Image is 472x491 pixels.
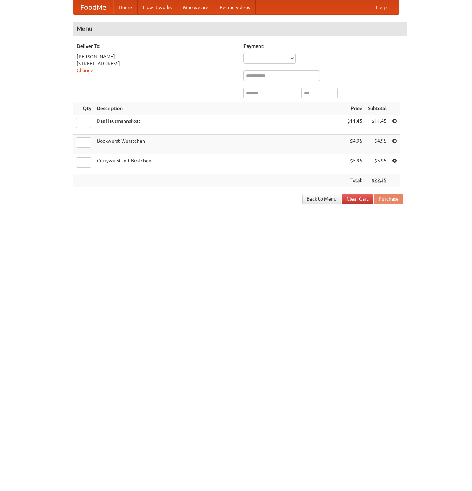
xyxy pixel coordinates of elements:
[365,154,389,174] td: $5.95
[113,0,138,14] a: Home
[345,135,365,154] td: $4.95
[302,194,341,204] a: Back to Menu
[77,60,237,67] div: [STREET_ADDRESS]
[243,43,403,50] h5: Payment:
[345,174,365,187] th: Total:
[374,194,403,204] button: Purchase
[371,0,392,14] a: Help
[94,135,345,154] td: Bockwurst Würstchen
[73,22,407,36] h4: Menu
[177,0,214,14] a: Who we are
[365,135,389,154] td: $4.95
[365,102,389,115] th: Subtotal
[365,174,389,187] th: $22.35
[73,0,113,14] a: FoodMe
[77,53,237,60] div: [PERSON_NAME]
[94,115,345,135] td: Das Hausmannskost
[365,115,389,135] td: $11.45
[94,102,345,115] th: Description
[138,0,177,14] a: How it works
[345,115,365,135] td: $11.45
[94,154,345,174] td: Currywurst mit Brötchen
[77,68,93,73] a: Change
[214,0,256,14] a: Recipe videos
[345,102,365,115] th: Price
[73,102,94,115] th: Qty
[345,154,365,174] td: $5.95
[342,194,373,204] a: Clear Cart
[77,43,237,50] h5: Deliver To:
